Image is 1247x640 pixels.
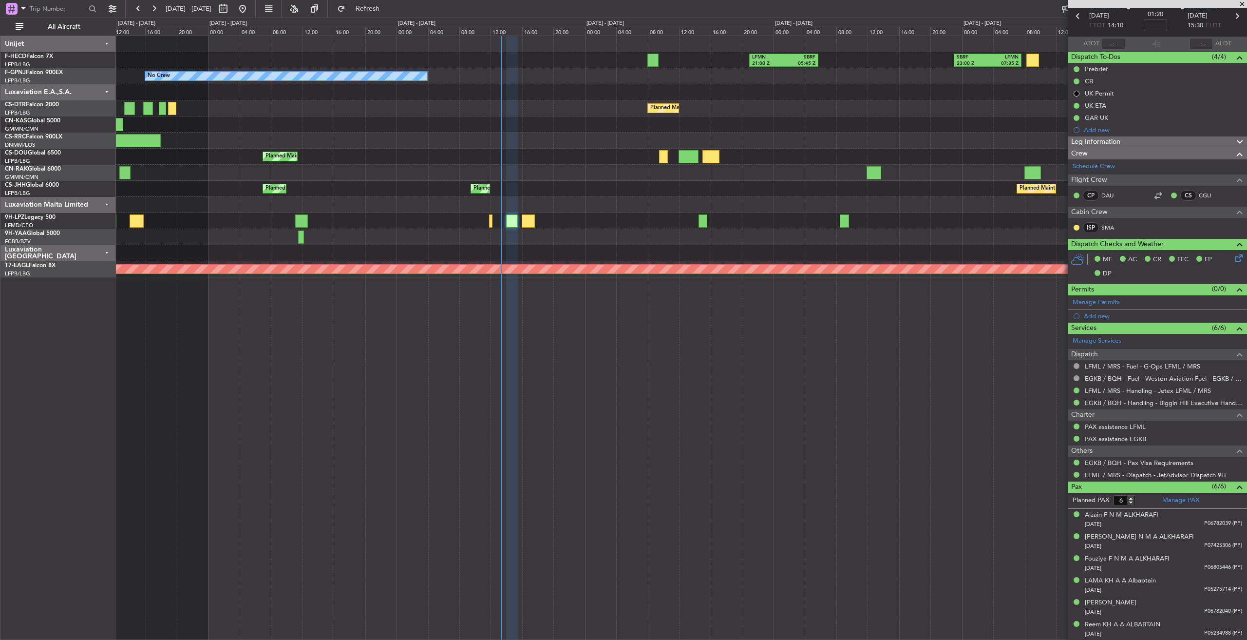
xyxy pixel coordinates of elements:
[5,182,59,188] a: CS-JHHGlobal 6000
[208,27,239,36] div: 00:00
[30,1,86,16] input: Trip Number
[347,5,388,12] span: Refresh
[752,54,784,61] div: LFMN
[265,181,419,196] div: Planned Maint [GEOGRAPHIC_DATA] ([GEOGRAPHIC_DATA])
[1084,126,1242,134] div: Add new
[679,27,710,36] div: 12:00
[1102,38,1125,50] input: --:--
[398,19,435,28] div: [DATE] - [DATE]
[1215,39,1231,49] span: ALDT
[1071,207,1108,218] span: Cabin Crew
[964,19,1001,28] div: [DATE] - [DATE]
[1073,496,1109,505] label: Planned PAX
[987,54,1018,61] div: LFMN
[1085,510,1158,520] div: Alzain F N M ALKHARAFI
[1085,77,1093,85] div: CB
[1085,564,1101,572] span: [DATE]
[11,19,106,35] button: All Aircraft
[805,27,836,36] div: 04:00
[1071,239,1164,250] span: Dispatch Checks and Weather
[987,60,1018,67] div: 07:35 Z
[1153,255,1161,265] span: CR
[957,60,987,67] div: 23:00 Z
[148,69,170,83] div: No Crew
[302,27,334,36] div: 12:00
[522,27,553,36] div: 16:00
[957,54,987,61] div: SBRF
[5,54,26,59] span: F-HECD
[5,222,33,229] a: LFMD/CEQ
[1071,175,1107,186] span: Flight Crew
[1085,521,1101,528] span: [DATE]
[1085,374,1242,383] a: EGKB / BQH - Fuel - Weston Aviation Fuel - EGKB / BQH
[1073,162,1115,172] a: Schedule Crew
[145,27,176,36] div: 16:00
[1103,269,1112,279] span: DP
[1085,586,1101,594] span: [DATE]
[5,70,63,76] a: F-GPNJFalcon 900EX
[775,19,812,28] div: [DATE] - [DATE]
[240,27,271,36] div: 04:00
[5,102,26,108] span: CS-DTR
[1084,312,1242,320] div: Add new
[5,231,60,236] a: 9H-YAAGlobal 5000
[118,19,155,28] div: [DATE] - [DATE]
[1199,191,1221,200] a: CGU
[5,150,28,156] span: CS-DOU
[711,27,742,36] div: 16:00
[868,27,899,36] div: 12:00
[1177,255,1189,265] span: FFC
[1085,459,1193,467] a: EGKB / BQH - Pax Visa Requirements
[1089,11,1109,21] span: [DATE]
[114,27,145,36] div: 12:00
[5,141,35,149] a: DNMM/LOS
[5,134,26,140] span: CS-RRC
[5,150,61,156] a: CS-DOUGlobal 6500
[1128,255,1137,265] span: AC
[1085,65,1108,73] div: Prebrief
[1085,630,1101,638] span: [DATE]
[930,27,962,36] div: 20:00
[1089,21,1105,31] span: ETOT
[1085,598,1136,608] div: [PERSON_NAME]
[962,27,993,36] div: 00:00
[25,23,103,30] span: All Aircraft
[1212,481,1226,491] span: (6/6)
[491,27,522,36] div: 12:00
[586,19,624,28] div: [DATE] - [DATE]
[1085,608,1101,616] span: [DATE]
[428,27,459,36] div: 04:00
[333,1,391,17] button: Refresh
[1071,148,1088,159] span: Crew
[1148,10,1163,19] span: 01:20
[1101,191,1123,200] a: DAU
[177,27,208,36] div: 20:00
[265,149,419,164] div: Planned Maint [GEOGRAPHIC_DATA] ([GEOGRAPHIC_DATA])
[1071,323,1096,334] span: Services
[1085,554,1170,564] div: Fouziya F N M A ALKHARAFI
[1085,399,1242,407] a: EGKB / BQH - Handling - Biggin Hill Executive Handling EGKB / BQH
[1071,349,1098,360] span: Dispatch
[1085,576,1156,586] div: LAMA KH A A Albabtain
[1071,482,1082,493] span: Pax
[1071,52,1120,63] span: Dispatch To-Dos
[5,166,28,172] span: CN-RAK
[5,214,56,220] a: 9H-LPZLegacy 500
[1071,409,1095,421] span: Charter
[473,181,627,196] div: Planned Maint [GEOGRAPHIC_DATA] ([GEOGRAPHIC_DATA])
[5,263,56,269] a: T7-EAGLFalcon 8X
[1188,21,1203,31] span: 15:30
[5,54,53,59] a: F-HECDFalcon 7X
[5,118,27,124] span: CN-KAS
[5,77,30,84] a: LFPB/LBG
[365,27,397,36] div: 20:00
[1162,496,1199,505] a: Manage PAX
[1071,446,1093,457] span: Others
[1204,563,1242,572] span: P06805446 (PP)
[5,263,29,269] span: T7-EAGL
[5,157,30,165] a: LFPB/LBG
[5,190,30,197] a: LFPB/LBG
[1204,585,1242,594] span: P05275714 (PP)
[774,27,805,36] div: 00:00
[1085,471,1226,479] a: LFML / MRS - Dispatch - JetAdvisor Dispatch 9H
